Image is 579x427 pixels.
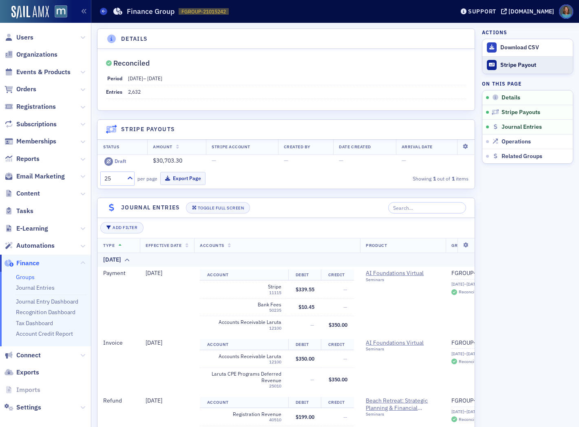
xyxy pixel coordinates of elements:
[207,319,281,325] span: Accounts Receivable Laruta
[451,242,467,248] span: Group
[121,35,148,43] h4: Details
[296,286,314,293] span: $339.55
[16,385,40,394] span: Imports
[16,298,78,305] a: Journal Entry Dashboard
[4,385,40,394] a: Imports
[4,50,57,59] a: Organizations
[431,175,437,182] strong: 1
[502,153,542,160] span: Related Groups
[207,353,281,359] span: Accounts Receivable Laruta
[343,304,347,310] span: —
[508,8,554,15] div: [DOMAIN_NAME]
[366,270,440,277] a: AI Foundations Virtual
[103,242,115,248] span: Type
[339,157,343,164] span: —
[104,174,122,183] div: 25
[450,175,456,182] strong: 1
[16,68,71,77] span: Events & Products
[351,175,469,182] div: Showing out of items
[113,61,150,66] div: Reconciled
[160,172,206,185] button: Export Page
[451,282,509,287] div: [DATE]–[DATE]
[146,397,162,404] span: [DATE]
[4,85,36,94] a: Orders
[16,308,75,316] a: Recognition Dashboard
[128,75,143,81] span: [DATE]
[103,269,126,277] span: Payment
[212,157,216,164] span: —
[451,270,509,277] a: FGROUP-21015242
[106,88,122,95] span: Entries
[4,102,56,111] a: Registrations
[451,397,509,405] a: FGROUP-21015242
[128,75,162,81] span: –
[482,80,573,87] h4: On this page
[16,368,39,377] span: Exports
[343,414,347,420] span: —
[284,144,311,150] span: Created By
[49,5,67,19] a: View Homepage
[207,284,281,290] span: Stripe
[11,6,49,19] img: SailAMX
[366,339,440,347] a: AI Foundations Virtual
[4,259,40,268] a: Finance
[459,359,480,364] div: Reconciled
[4,207,33,216] a: Tasks
[16,224,48,233] span: E-Learning
[55,5,67,18] img: SailAMX
[482,39,573,56] a: Download CSV
[100,222,144,233] button: Add Filter
[321,339,354,350] th: Credit
[16,330,73,337] a: Account Credit Report
[4,241,55,250] a: Automations
[207,411,281,417] span: Registration Revenue
[16,120,57,129] span: Subscriptions
[310,376,314,383] span: —
[200,242,224,248] span: Accounts
[103,339,123,346] span: Invoice
[502,123,542,131] span: Journal Entries
[366,397,440,412] span: Beach Retreat: Strategic Planning & Financial Analysis
[4,120,57,129] a: Subscriptions
[16,351,41,360] span: Connect
[296,414,314,420] span: $199.00
[343,286,347,293] span: —
[321,397,354,408] th: Credit
[296,355,314,362] span: $350.00
[4,351,41,360] a: Connect
[451,339,509,347] a: FGROUP-21015242
[200,339,288,350] th: Account
[468,8,496,15] div: Support
[107,75,122,81] span: Period
[16,50,57,59] span: Organizations
[16,137,56,146] span: Memberships
[16,172,65,181] span: Email Marketing
[212,144,250,150] span: Stripe Account
[459,290,480,294] div: Reconciled
[366,412,440,417] div: Seminars
[207,326,281,331] div: 12100
[321,269,354,281] th: Credit
[147,75,162,81] span: [DATE]
[388,202,466,213] input: Search…
[4,68,71,77] a: Events & Products
[128,85,466,98] dd: 2,632
[4,368,39,377] a: Exports
[207,308,281,313] div: 50235
[298,304,314,310] span: $10.45
[502,138,531,145] span: Operations
[181,8,226,15] span: FGROUP-21015242
[366,277,440,282] div: Seminars
[16,284,55,291] a: Journal Entries
[121,125,175,134] h4: Stripe Payouts
[198,206,244,210] div: Toggle Full Screen
[559,4,573,19] span: Profile
[329,376,347,383] span: $350.00
[402,144,433,150] span: Arrival Date
[288,397,321,408] th: Debit
[500,62,569,69] div: Stripe Payout
[207,383,281,389] div: 25010
[16,154,40,163] span: Reports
